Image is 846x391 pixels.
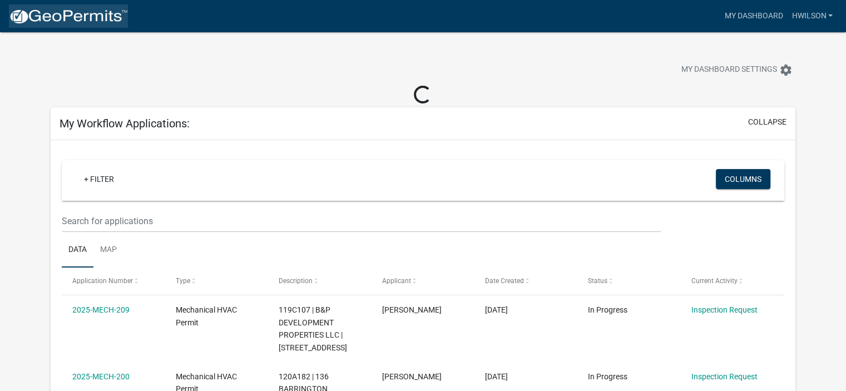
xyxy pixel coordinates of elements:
button: Columns [716,169,770,189]
span: 08/28/2025 [485,305,508,314]
a: Inspection Request [691,305,758,314]
input: Search for applications [62,210,661,232]
a: 2025-MECH-209 [72,305,130,314]
datatable-header-cell: Type [165,268,268,294]
span: Description [279,277,313,285]
span: Mechanical HVAC Permit [176,305,237,327]
a: + Filter [75,169,123,189]
span: Current Activity [691,277,738,285]
button: My Dashboard Settingssettings [672,59,802,81]
h5: My Workflow Applications: [60,117,190,130]
button: collapse [748,116,786,128]
span: Application Number [72,277,133,285]
a: Map [93,232,123,268]
a: hwilson [787,6,837,27]
span: 08/21/2025 [485,372,508,381]
span: In Progress [588,305,627,314]
datatable-header-cell: Current Activity [681,268,784,294]
span: My Dashboard Settings [681,63,777,77]
a: Data [62,232,93,268]
a: Inspection Request [691,372,758,381]
span: Date Created [485,277,524,285]
span: Haden Wilson [382,305,442,314]
span: 119C107 | B&P DEVELOPMENT PROPERTIES LLC | 354 Pine Street lane [279,305,347,352]
span: Haden Wilson [382,372,442,381]
a: My Dashboard [720,6,787,27]
span: Applicant [382,277,411,285]
datatable-header-cell: Date Created [474,268,577,294]
datatable-header-cell: Applicant [371,268,474,294]
datatable-header-cell: Application Number [62,268,165,294]
span: Status [588,277,607,285]
datatable-header-cell: Status [577,268,680,294]
span: Type [176,277,190,285]
a: 2025-MECH-200 [72,372,130,381]
datatable-header-cell: Description [268,268,371,294]
i: settings [779,63,793,77]
span: In Progress [588,372,627,381]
